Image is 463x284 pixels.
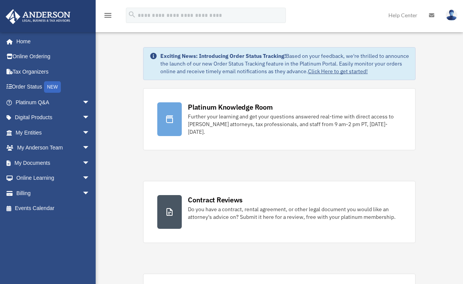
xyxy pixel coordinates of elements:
[5,95,101,110] a: Platinum Q&Aarrow_drop_down
[82,171,98,186] span: arrow_drop_down
[188,195,243,205] div: Contract Reviews
[5,140,101,156] a: My Anderson Teamarrow_drop_down
[82,110,98,126] span: arrow_drop_down
[82,186,98,201] span: arrow_drop_down
[5,171,101,186] a: Online Learningarrow_drop_down
[82,140,98,156] span: arrow_drop_down
[5,125,101,140] a: My Entitiesarrow_drop_down
[5,201,101,216] a: Events Calendar
[5,79,101,95] a: Order StatusNEW
[5,155,101,171] a: My Documentsarrow_drop_down
[128,10,136,19] i: search
[188,102,273,112] div: Platinum Knowledge Room
[82,125,98,141] span: arrow_drop_down
[143,181,416,243] a: Contract Reviews Do you have a contract, rental agreement, or other legal document you would like...
[82,155,98,171] span: arrow_drop_down
[5,64,101,79] a: Tax Organizers
[44,81,61,93] div: NEW
[5,49,101,64] a: Online Ordering
[5,186,101,201] a: Billingarrow_drop_down
[3,9,73,24] img: Anderson Advisors Platinum Portal
[5,34,98,49] a: Home
[143,88,416,150] a: Platinum Knowledge Room Further your learning and get your questions answered real-time with dire...
[5,110,101,125] a: Digital Productsarrow_drop_down
[160,53,286,59] strong: Exciting News: Introducing Order Status Tracking!
[446,10,457,21] img: User Pic
[188,205,401,221] div: Do you have a contract, rental agreement, or other legal document you would like an attorney's ad...
[103,13,112,20] a: menu
[308,68,368,75] a: Click Here to get started!
[188,113,401,136] div: Further your learning and get your questions answered real-time with direct access to [PERSON_NAM...
[160,52,409,75] div: Based on your feedback, we're thrilled to announce the launch of our new Order Status Tracking fe...
[82,95,98,110] span: arrow_drop_down
[103,11,112,20] i: menu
